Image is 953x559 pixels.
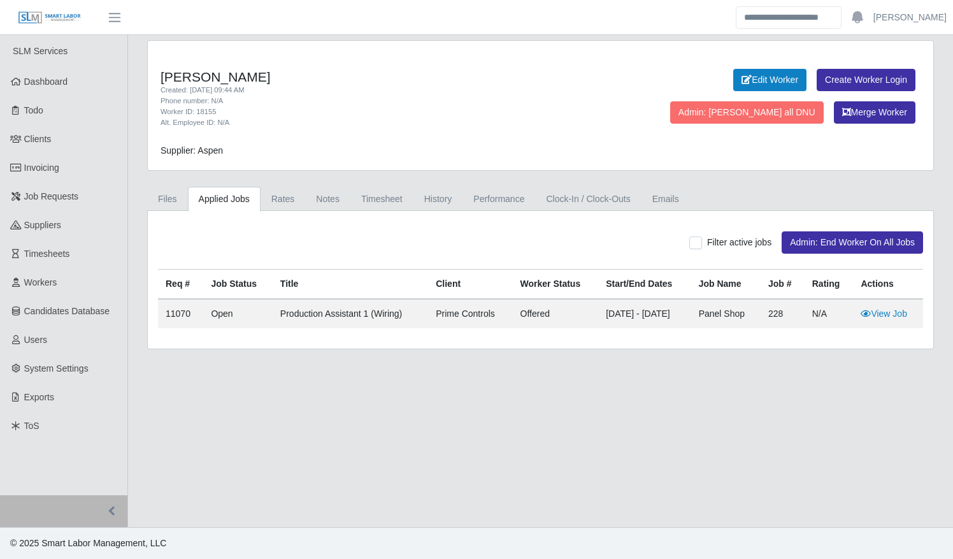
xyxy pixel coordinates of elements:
div: Alt. Employee ID: N/A [161,117,596,128]
th: Client [428,270,512,300]
td: Panel Shop [691,299,761,328]
span: Users [24,335,48,345]
a: Applied Jobs [188,187,261,212]
button: Admin: [PERSON_NAME] all DNU [670,101,824,124]
span: Workers [24,277,57,287]
a: [PERSON_NAME] [873,11,947,24]
th: Rating [805,270,854,300]
img: SLM Logo [18,11,82,25]
td: N/A [805,299,854,328]
span: Todo [24,105,43,115]
td: 228 [761,299,805,328]
input: Search [736,6,842,29]
th: Worker Status [513,270,599,300]
a: View Job [861,309,907,319]
span: SLM Services [13,46,68,56]
div: Worker ID: 18155 [161,106,596,117]
span: Candidates Database [24,306,110,316]
span: Timesheets [24,249,70,259]
a: History [413,187,463,212]
a: Performance [462,187,535,212]
span: Supplier: Aspen [161,145,223,156]
h4: [PERSON_NAME] [161,69,596,85]
div: Created: [DATE] 09:44 AM [161,85,596,96]
th: Start/End Dates [598,270,691,300]
span: ToS [24,421,39,431]
td: Production Assistant 1 (Wiring) [273,299,428,328]
span: System Settings [24,363,89,374]
td: offered [513,299,599,328]
span: Job Requests [24,191,79,201]
span: Filter active jobs [707,237,771,247]
span: Exports [24,392,54,402]
th: Req # [158,270,203,300]
a: Timesheet [350,187,413,212]
a: Edit Worker [733,69,806,91]
td: Open [203,299,272,328]
td: [DATE] - [DATE] [598,299,691,328]
span: Clients [24,134,52,144]
th: Title [273,270,428,300]
a: Notes [305,187,350,212]
span: © 2025 Smart Labor Management, LLC [10,538,166,548]
a: Emails [641,187,690,212]
span: Invoicing [24,163,59,173]
th: Job Name [691,270,761,300]
div: Phone number: N/A [161,96,596,106]
a: Clock-In / Clock-Outs [535,187,641,212]
td: Prime Controls [428,299,512,328]
span: Dashboard [24,76,68,87]
button: Merge Worker [834,101,915,124]
a: Create Worker Login [817,69,915,91]
td: 11070 [158,299,203,328]
th: Job # [761,270,805,300]
button: Admin: End Worker On All Jobs [782,231,923,254]
th: Actions [853,270,923,300]
span: Suppliers [24,220,61,230]
th: Job Status [203,270,272,300]
a: Files [147,187,188,212]
a: Rates [261,187,306,212]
